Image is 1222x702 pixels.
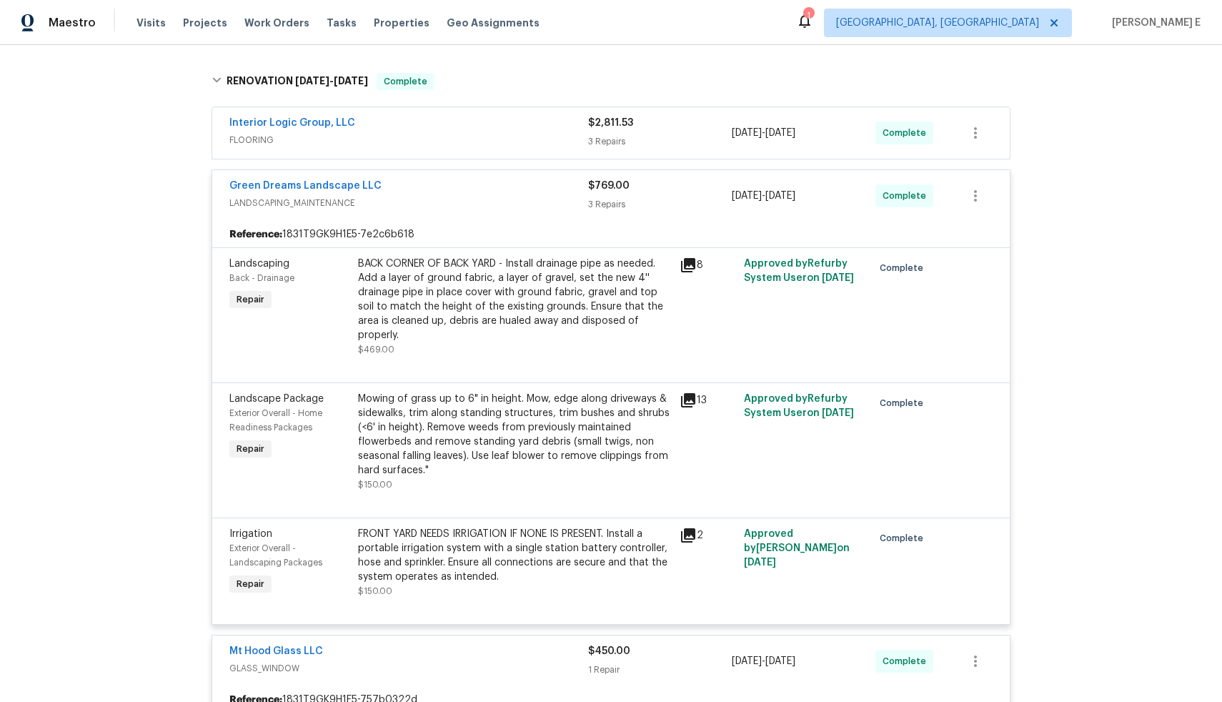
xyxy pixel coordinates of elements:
div: Mowing of grass up to 6" in height. Mow, edge along driveways & sidewalks, trim along standing st... [358,392,671,478]
span: - [732,126,795,140]
span: [DATE] [822,273,854,283]
span: LANDSCAPING_MAINTENANCE [229,196,588,210]
span: [PERSON_NAME] E [1106,16,1201,30]
div: FRONT YARD NEEDS IRRIGATION IF NONE IS PRESENT. Install a portable irrigation system with a singl... [358,527,671,584]
span: Repair [231,292,270,307]
span: - [732,189,795,203]
span: - [295,76,368,86]
span: Complete [880,396,929,410]
span: [DATE] [822,408,854,418]
span: Approved by Refurby System User on [744,259,854,283]
div: 1 Repair [588,663,732,677]
span: $450.00 [588,646,630,656]
a: Interior Logic Group, LLC [229,118,355,128]
span: [GEOGRAPHIC_DATA], [GEOGRAPHIC_DATA] [836,16,1039,30]
a: Green Dreams Landscape LLC [229,181,382,191]
span: Exterior Overall - Landscaping Packages [229,544,322,567]
span: [DATE] [744,558,776,568]
span: $2,811.53 [588,118,633,128]
span: Complete [883,654,932,668]
span: Tasks [327,18,357,28]
div: 8 [680,257,735,274]
span: Exterior Overall - Home Readiness Packages [229,409,322,432]
span: [DATE] [765,128,795,138]
span: Landscape Package [229,394,324,404]
span: [DATE] [765,191,795,201]
span: GLASS_WINDOW [229,661,588,676]
span: Visits [136,16,166,30]
div: 1 [803,9,813,23]
span: [DATE] [732,191,762,201]
span: [DATE] [295,76,329,86]
span: Work Orders [244,16,309,30]
span: - [732,654,795,668]
span: [DATE] [765,656,795,666]
span: $150.00 [358,587,392,595]
span: Geo Assignments [447,16,540,30]
span: Approved by Refurby System User on [744,394,854,418]
span: FLOORING [229,133,588,147]
span: [DATE] [334,76,368,86]
span: Projects [183,16,227,30]
span: Complete [880,261,929,275]
div: 3 Repairs [588,197,732,212]
span: Irrigation [229,529,272,539]
span: Complete [883,189,932,203]
div: 2 [680,527,735,544]
b: Reference: [229,227,282,242]
span: Repair [231,577,270,591]
span: $150.00 [358,480,392,489]
span: Maestro [49,16,96,30]
div: RENOVATION [DATE]-[DATE]Complete [207,59,1015,104]
span: [DATE] [732,128,762,138]
span: Complete [378,74,433,89]
span: $469.00 [358,345,394,354]
h6: RENOVATION [227,73,368,90]
span: Landscaping [229,259,289,269]
span: Back - Drainage [229,274,294,282]
span: [DATE] [732,656,762,666]
div: BACK CORNER OF BACK YARD - Install drainage pipe as needed. Add a layer of ground fabric, a layer... [358,257,671,342]
a: Mt Hood Glass LLC [229,646,323,656]
div: 1831T9GK9H1E5-7e2c6b618 [212,222,1010,247]
div: 13 [680,392,735,409]
span: $769.00 [588,181,630,191]
span: Properties [374,16,429,30]
span: Approved by [PERSON_NAME] on [744,529,850,568]
span: Complete [880,531,929,545]
div: 3 Repairs [588,134,732,149]
span: Repair [231,442,270,456]
span: Complete [883,126,932,140]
